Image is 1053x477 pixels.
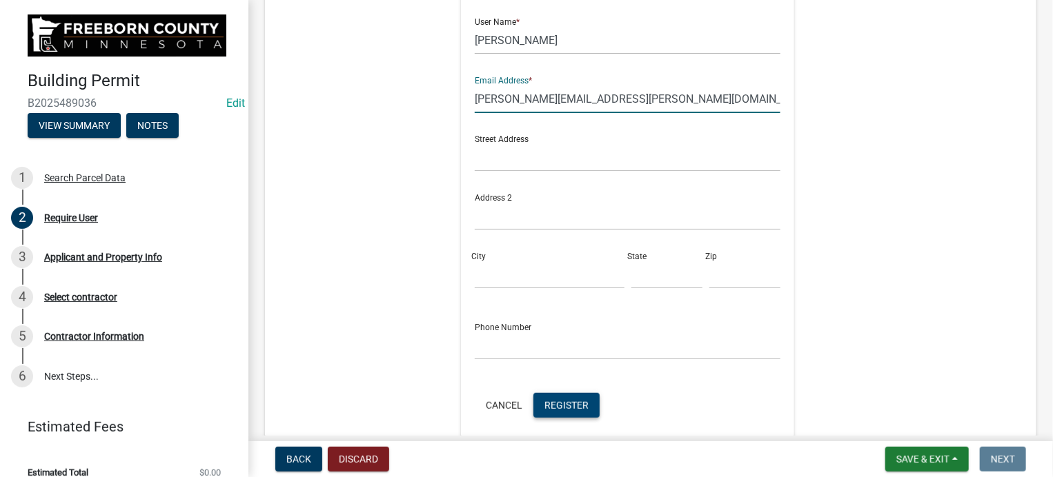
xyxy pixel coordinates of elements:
div: Select contractor [44,292,117,302]
div: 2 [11,207,33,229]
button: Next [980,447,1026,471]
div: 1 [11,167,33,189]
button: Save & Exit [885,447,969,471]
button: Cancel [475,393,533,418]
div: Require User [44,213,98,223]
div: 3 [11,246,33,268]
button: Register [533,393,600,418]
span: $0.00 [199,468,221,477]
span: Estimated Total [28,468,88,477]
span: Register [544,399,589,410]
span: Next [991,454,1015,465]
a: Edit [226,97,245,110]
div: Search Parcel Data [44,173,126,183]
div: 4 [11,286,33,308]
a: Estimated Fees [11,413,226,440]
wm-modal-confirm: Summary [28,121,121,132]
div: Applicant and Property Info [44,252,162,262]
span: B2025489036 [28,97,221,110]
button: Discard [328,447,389,471]
div: Contractor Information [44,332,144,341]
wm-modal-confirm: Edit Application Number [226,97,245,110]
wm-modal-confirm: Notes [126,121,179,132]
div: 5 [11,325,33,347]
button: View Summary [28,113,121,138]
button: Notes [126,113,179,138]
h4: Building Permit [28,71,237,91]
span: Save & Exit [896,454,949,465]
div: 6 [11,365,33,387]
button: Back [275,447,322,471]
img: Freeborn County, Minnesota [28,14,226,57]
span: Back [286,454,311,465]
